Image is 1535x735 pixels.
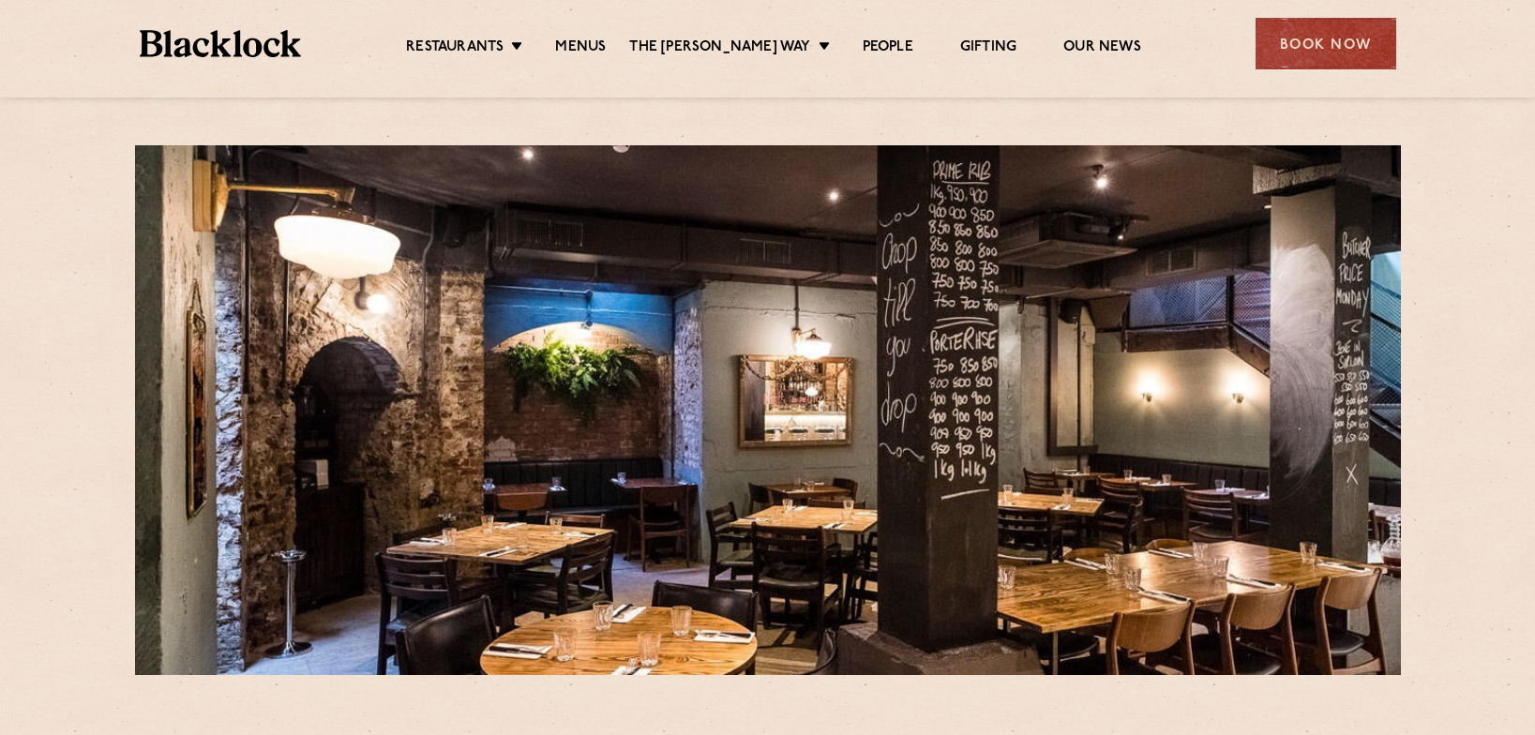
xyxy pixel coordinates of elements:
[960,38,1016,59] a: Gifting
[555,38,606,59] a: Menus
[863,38,913,59] a: People
[629,38,810,59] a: The [PERSON_NAME] Way
[1256,18,1396,69] div: Book Now
[140,30,302,57] img: BL_Textured_Logo-footer-cropped.svg
[406,38,504,59] a: Restaurants
[1063,38,1141,59] a: Our News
